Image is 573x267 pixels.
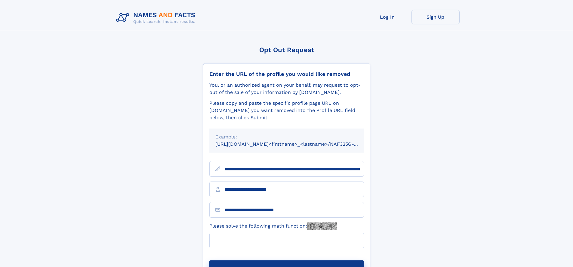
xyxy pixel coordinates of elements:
div: Opt Out Request [203,46,370,54]
div: You, or an authorized agent on your behalf, may request to opt-out of the sale of your informatio... [209,82,364,96]
div: Example: [215,133,358,141]
a: Log In [363,10,411,24]
small: [URL][DOMAIN_NAME]<firstname>_<lastname>/NAF325G-xxxxxxxx [215,141,375,147]
img: Logo Names and Facts [114,10,200,26]
div: Enter the URL of the profile you would like removed [209,71,364,77]
a: Sign Up [411,10,460,24]
div: Please copy and paste the specific profile page URL on [DOMAIN_NAME] you want removed into the Pr... [209,100,364,121]
label: Please solve the following math function: [209,222,337,230]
